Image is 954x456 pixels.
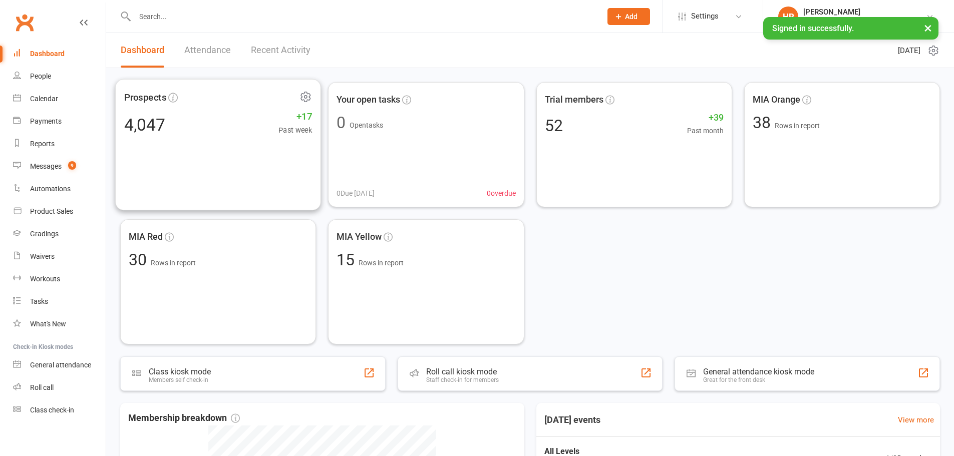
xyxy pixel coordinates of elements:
a: Calendar [13,88,106,110]
a: Waivers [13,245,106,268]
a: General attendance kiosk mode [13,354,106,376]
div: Urban Muaythai - [GEOGRAPHIC_DATA] [803,17,926,26]
span: Rows in report [359,259,404,267]
span: Rows in report [151,259,196,267]
a: Reports [13,133,106,155]
a: Messages 9 [13,155,106,178]
div: Calendar [30,95,58,103]
span: Prospects [124,90,166,105]
span: Settings [691,5,719,28]
h3: [DATE] events [536,411,608,429]
span: +39 [687,111,724,125]
div: Members self check-in [149,376,211,383]
div: Workouts [30,275,60,283]
span: MIA Red [129,230,163,244]
span: Rows in report [775,122,820,130]
span: Trial members [545,93,603,107]
a: People [13,65,106,88]
span: 0 overdue [487,188,516,199]
span: MIA Yellow [337,230,382,244]
a: Class kiosk mode [13,399,106,421]
div: Roll call kiosk mode [426,367,499,376]
span: [DATE] [898,45,920,57]
div: Tasks [30,297,48,305]
a: View more [898,414,934,426]
span: Add [625,13,638,21]
div: Dashboard [30,50,65,58]
span: Past month [687,125,724,136]
div: Roll call [30,383,54,391]
span: +17 [278,109,312,124]
span: Your open tasks [337,93,400,107]
span: Signed in successfully. [772,24,854,33]
span: 30 [129,250,151,269]
span: 38 [753,113,775,132]
span: 9 [68,161,76,170]
a: Recent Activity [251,33,310,68]
div: Product Sales [30,207,73,215]
a: Roll call [13,376,106,399]
a: Automations [13,178,106,200]
div: Class check-in [30,406,74,414]
a: Product Sales [13,200,106,223]
a: What's New [13,313,106,335]
div: Staff check-in for members [426,376,499,383]
div: [PERSON_NAME] [803,8,926,17]
button: Add [607,8,650,25]
a: Tasks [13,290,106,313]
div: General attendance kiosk mode [703,367,814,376]
span: MIA Orange [753,93,800,107]
div: HR [778,7,798,27]
div: Messages [30,162,62,170]
div: Reports [30,140,55,148]
div: Waivers [30,252,55,260]
div: Automations [30,185,71,193]
a: Payments [13,110,106,133]
a: Gradings [13,223,106,245]
input: Search... [132,10,594,24]
a: Clubworx [12,10,37,35]
span: Past week [278,124,312,136]
div: 0 [337,115,346,131]
span: 15 [337,250,359,269]
div: 4,047 [124,116,165,133]
div: General attendance [30,361,91,369]
div: 52 [545,118,563,134]
span: Open tasks [350,121,383,129]
div: People [30,72,51,80]
div: Gradings [30,230,59,238]
a: Attendance [184,33,231,68]
div: What's New [30,320,66,328]
span: 0 Due [DATE] [337,188,375,199]
a: Workouts [13,268,106,290]
span: Membership breakdown [128,411,240,425]
button: × [919,17,937,39]
div: Class kiosk mode [149,367,211,376]
div: Great for the front desk [703,376,814,383]
a: Dashboard [13,43,106,65]
a: Dashboard [121,33,164,68]
div: Payments [30,117,62,125]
